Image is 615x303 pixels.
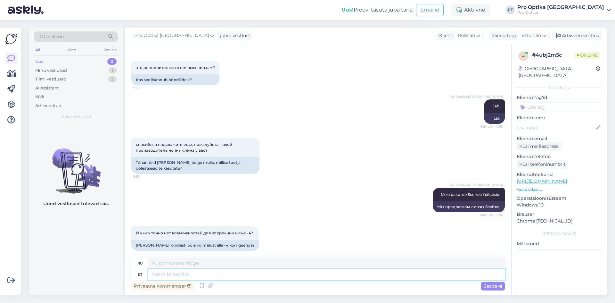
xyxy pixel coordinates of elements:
p: Kliendi nimi [517,114,602,121]
p: Kliendi tag'id [517,94,602,101]
a: Pro Optika [GEOGRAPHIC_DATA]Pro Optika [517,5,611,15]
span: Nähtud ✓ 9:53 [479,124,503,129]
div: Socials [102,46,118,54]
div: et [138,269,142,280]
span: это дополнительно к ночным линзам? [136,65,215,70]
div: [PERSON_NAME] [517,231,602,237]
div: 0 [107,58,117,65]
span: 4 [522,54,525,58]
div: Privaatne kommentaar [131,282,194,290]
img: No chats [29,137,123,195]
p: Märkmed [517,240,602,247]
div: Aktiivne [451,4,490,16]
div: Uus [35,58,44,65]
div: Tiimi vestlused [35,76,67,82]
div: Klient [437,32,452,39]
p: Kliendi email [517,135,602,142]
b: Uus! [341,7,354,13]
span: Uued vestlused [61,114,91,120]
div: Web [66,46,78,54]
div: Да. [484,113,505,124]
div: Pro Optika [GEOGRAPHIC_DATA] [517,5,604,10]
div: All [34,46,41,54]
span: Pro Optika [GEOGRAPHIC_DATA] [134,32,209,39]
div: Minu vestlused [35,67,67,74]
button: Emailid [416,4,444,16]
span: Pro Optika [GEOGRAPHIC_DATA] [450,94,503,99]
span: Russian [458,32,475,39]
span: Online [574,52,600,59]
div: Küsi meiliaadressi [517,142,562,151]
div: Proovi tasuta juba täna: [341,6,414,14]
div: Kas see lisandub ööprillidele? [131,74,219,85]
span: Meie pakume Seefree läätsesid. [441,192,500,197]
div: ru [137,258,143,269]
div: Kõik [35,94,45,100]
span: спасибо, а подскажите еще, пожалуйста, какой производитель ночных линз у вас? [136,142,233,153]
div: 1 [109,67,117,74]
div: Küsi telefoninumbrit [517,160,568,169]
input: Lisa nimi [517,124,595,131]
span: И у них точно нет возможностей для коррекции ниже -4? [136,231,253,235]
p: Chrome [TECHNICAL_ID] [517,218,602,224]
div: [GEOGRAPHIC_DATA], [GEOGRAPHIC_DATA] [519,65,596,79]
p: Operatsioonisüsteem [517,195,602,202]
p: Klienditeekond [517,171,602,178]
div: Pro Optika [517,10,604,15]
a: [URL][DOMAIN_NAME] [517,178,567,184]
span: Pro Optika [GEOGRAPHIC_DATA] [450,183,503,188]
span: Nähtud ✓ 9:56 [479,213,503,217]
div: juhib vestlust [217,32,250,39]
div: Arhiveeritud [35,103,61,109]
span: Jah. [493,104,500,108]
span: 9:55 [133,174,157,179]
div: PT [506,5,515,14]
div: Мы предлагаем линзы Seefree. [433,201,505,212]
div: Arhiveeri vestlus [552,31,602,40]
img: Askly Logo [5,33,17,45]
div: [PERSON_NAME] kindlasti pole võimalust alla -4 korrigeerida? [131,240,259,251]
div: AI Assistent [35,85,59,91]
p: Uued vestlused tulevad siia. [43,200,109,207]
div: # 4ubj2m5c [532,51,574,59]
p: Kliendi telefon [517,153,602,160]
p: Vaata edasi ... [517,187,602,192]
div: Kliendi info [517,85,602,90]
div: Klienditugi [489,32,516,39]
span: Estonian [521,32,541,39]
p: Windows 10 [517,202,602,208]
span: Otsi kliente [40,33,65,40]
div: Tänan teid [PERSON_NAME] öelge mulle, millise tootja ööläätsesid te kasutate? [131,157,259,174]
span: 9:53 [133,86,157,90]
span: 10:14 [133,251,157,256]
p: Brauser [517,211,602,218]
div: 2 [108,76,117,82]
span: Saada [484,283,502,289]
input: Lisa tag [517,102,602,112]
